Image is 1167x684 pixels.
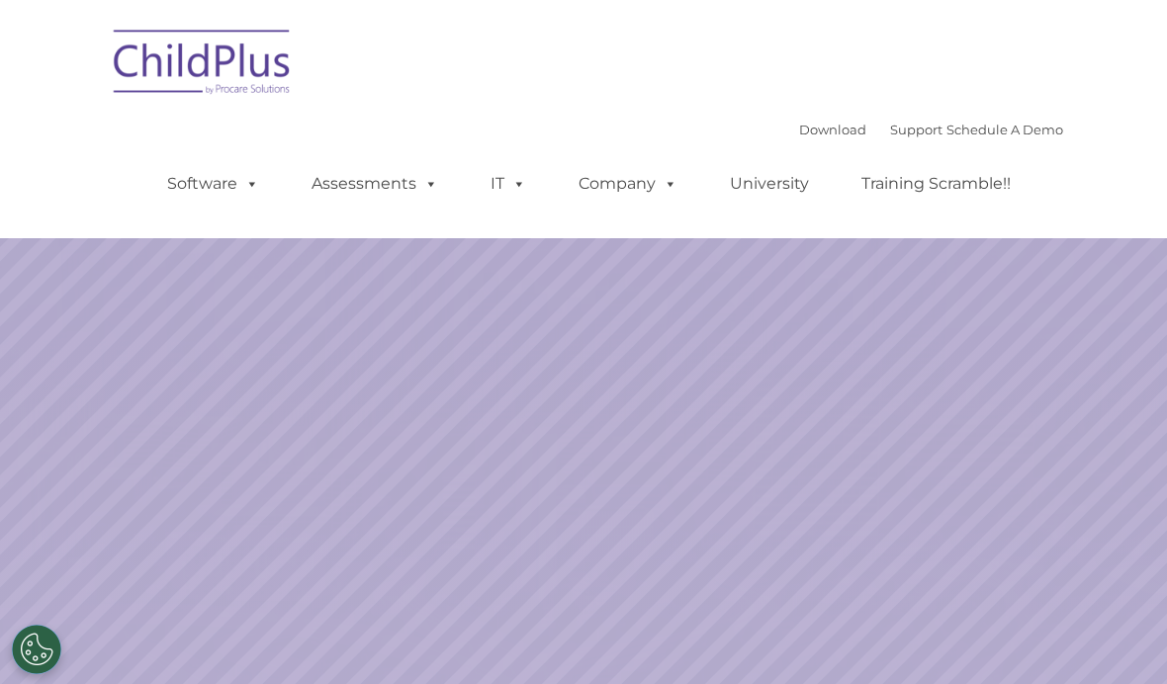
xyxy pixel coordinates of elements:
a: Schedule A Demo [946,122,1063,137]
a: Assessments [292,164,458,204]
a: Training Scramble!! [842,164,1031,204]
a: Software [147,164,279,204]
font: | [799,122,1063,137]
a: University [710,164,829,204]
a: Support [890,122,943,137]
button: Cookies Settings [12,625,61,674]
a: IT [471,164,546,204]
img: ChildPlus by Procare Solutions [104,16,302,115]
a: Company [559,164,697,204]
a: Download [799,122,866,137]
